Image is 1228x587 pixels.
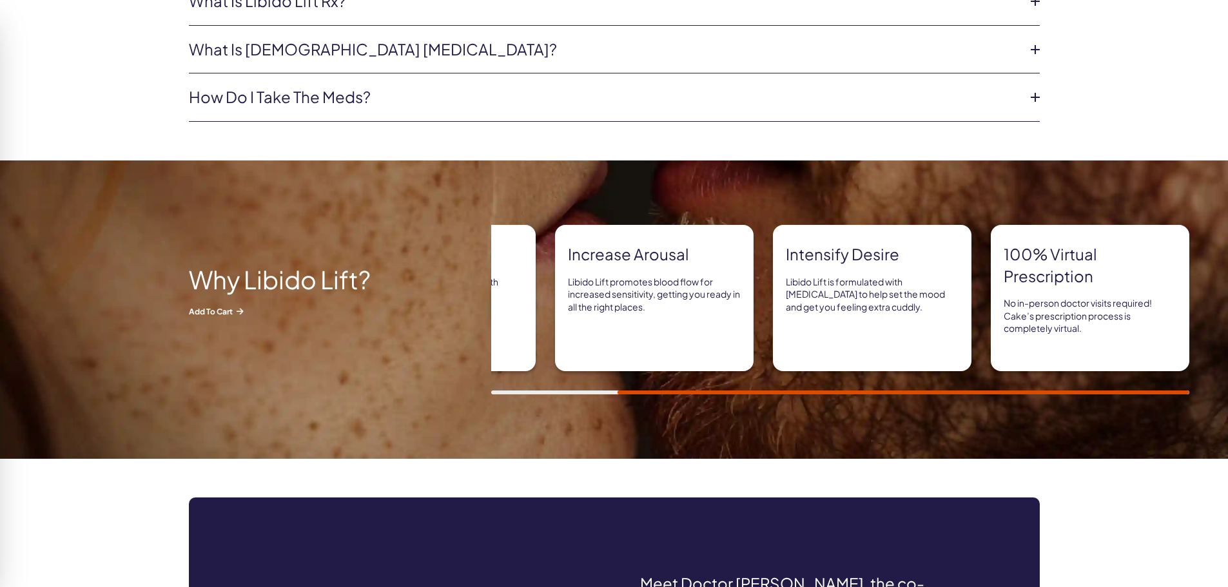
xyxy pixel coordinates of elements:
[189,266,421,293] h2: Why Libido Lift?
[786,244,959,265] strong: Intensify Desire
[568,276,741,314] p: Libido Lift promotes blood flow for increased sensitivity, getting you ready in all the right pla...
[786,276,959,314] p: Libido Lift is formulated with [MEDICAL_DATA] to help set the mood and get you feeling extra cuddly.
[1004,297,1176,335] p: No in-person doctor visits required! Cake’s prescription process is completely virtual.
[568,244,741,265] strong: Increase arousal
[189,86,1019,108] a: How do I take the meds?
[1004,244,1176,287] strong: 100% virtual prescription
[189,306,421,317] span: Add to Cart
[189,39,1019,61] a: What is [DEMOGRAPHIC_DATA] [MEDICAL_DATA]?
